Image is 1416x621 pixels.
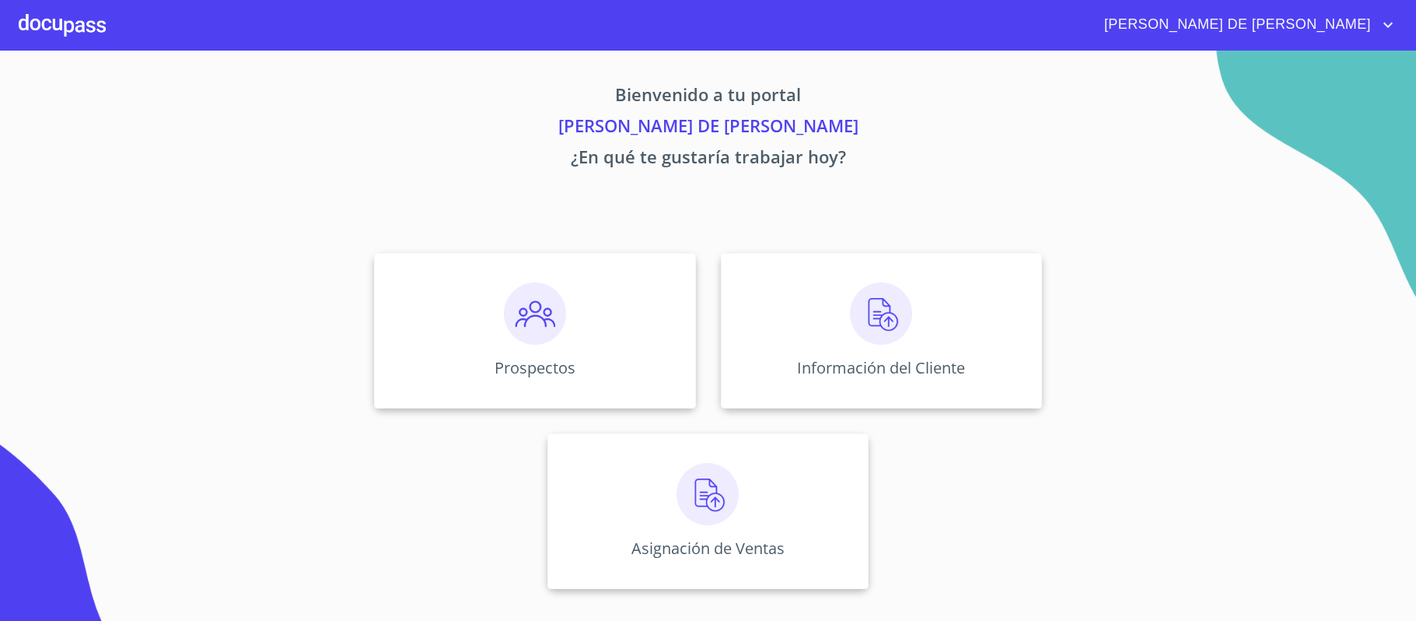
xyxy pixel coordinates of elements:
p: Información del Cliente [797,357,965,378]
p: Bienvenido a tu portal [229,82,1187,113]
span: [PERSON_NAME] DE [PERSON_NAME] [1093,12,1379,37]
p: Prospectos [495,357,575,378]
button: account of current user [1093,12,1397,37]
img: prospectos.png [504,282,566,345]
img: carga.png [677,463,739,525]
p: Asignación de Ventas [631,538,785,559]
img: carga.png [850,282,912,345]
p: [PERSON_NAME] DE [PERSON_NAME] [229,113,1187,144]
p: ¿En qué te gustaría trabajar hoy? [229,144,1187,175]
